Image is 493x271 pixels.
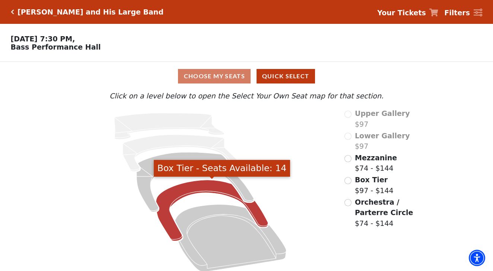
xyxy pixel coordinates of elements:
[355,130,410,152] label: $97
[355,108,410,129] label: $97
[355,109,410,117] span: Upper Gallery
[11,9,14,15] a: Click here to go back to filters
[67,91,426,101] p: Click on a level below to open the Select Your Own Seat map for that section.
[469,250,485,266] div: Accessibility Menu
[257,69,315,83] button: Quick Select
[344,155,352,162] input: Mezzanine$74 - $144
[344,177,352,184] input: Box Tier$97 - $144
[444,7,482,18] a: Filters
[154,160,290,177] div: Box Tier - Seats Available: 14
[355,197,426,229] label: $74 - $144
[444,9,470,17] strong: Filters
[344,199,352,206] input: Orchestra / Parterre Circle$74 - $144
[355,154,397,162] span: Mezzanine
[18,8,163,16] h5: [PERSON_NAME] and His Large Band
[355,152,397,174] label: $74 - $144
[355,198,413,217] span: Orchestra / Parterre Circle
[114,113,224,139] path: Upper Gallery - Seats Available: 0
[377,9,426,17] strong: Your Tickets
[355,174,394,196] label: $97 - $144
[355,132,410,140] span: Lower Gallery
[355,176,388,184] span: Box Tier
[377,7,438,18] a: Your Tickets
